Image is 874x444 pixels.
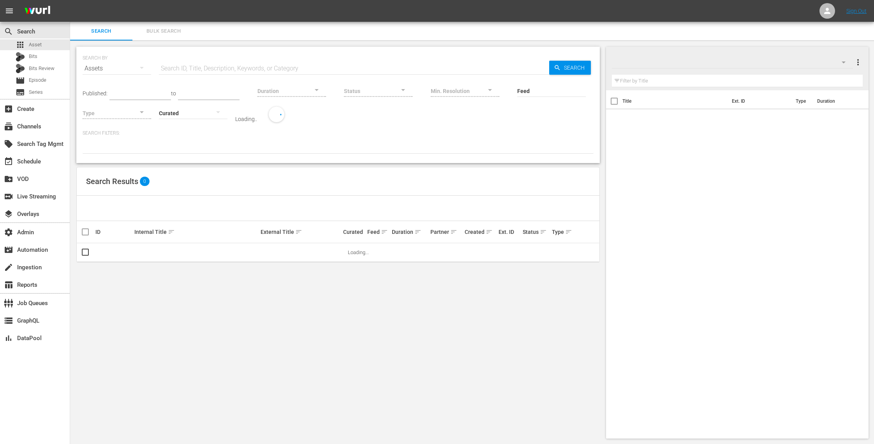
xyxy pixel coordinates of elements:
span: Channels [4,122,13,131]
span: Search Results [86,177,138,186]
th: Title [622,90,727,112]
span: Search [75,27,128,36]
button: more_vert [853,53,863,72]
div: Bits [16,52,25,61]
span: Overlays [4,209,13,219]
span: Episode [16,76,25,85]
span: DataPool [4,333,13,343]
div: Duration [392,227,428,237]
div: Curated [343,229,365,235]
th: Type [791,90,812,112]
span: Schedule [4,157,13,166]
span: Search [4,27,13,36]
span: sort [486,228,493,235]
div: Status [523,227,550,237]
span: Bits [29,53,37,60]
span: Bulk Search [137,27,190,36]
span: Search Tag Mgmt [4,139,13,149]
div: Bits Review [16,64,25,73]
span: GraphQL [4,316,13,325]
span: Episode [29,76,46,84]
th: Ext. ID [727,90,791,112]
span: sort [381,228,388,235]
span: Series [16,88,25,97]
span: Create [4,104,13,114]
span: Job Queues [4,298,13,308]
span: Ingestion [4,263,13,272]
span: Published: [83,90,107,97]
div: Assets [83,58,151,79]
div: ID [95,229,132,235]
button: Search [549,61,591,75]
div: Type [552,227,569,237]
img: ans4CAIJ8jUAAAAAAAAAAAAAAAAAAAAAAAAgQb4GAAAAAAAAAAAAAAAAAAAAAAAAJMjXAAAAAAAAAAAAAAAAAAAAAAAAgAT5G... [19,2,56,20]
span: 0 [140,177,150,186]
span: to [171,90,176,97]
span: menu [5,6,14,16]
div: Partner [430,227,462,237]
th: Duration [812,90,859,112]
a: Sign Out [846,8,867,14]
span: Series [29,88,43,96]
span: Asset [16,40,25,49]
div: External Title [261,227,341,237]
span: Asset [29,41,42,49]
span: Live Streaming [4,192,13,201]
span: sort [168,228,175,235]
span: sort [540,228,547,235]
span: Reports [4,280,13,290]
p: Search Filters: [83,130,594,137]
div: Internal Title [134,227,258,237]
div: Feed [367,227,389,237]
span: sort [565,228,572,235]
span: VOD [4,174,13,184]
span: more_vert [853,58,863,67]
div: Created [465,227,496,237]
span: sort [414,228,421,235]
span: sort [295,228,302,235]
span: sort [450,228,457,235]
div: Ext. ID [499,229,520,235]
span: Automation [4,245,13,254]
span: Bits Review [29,65,55,72]
span: Search [561,61,591,75]
span: Admin [4,228,13,237]
div: Loading.. [235,116,257,122]
span: Loading... [348,249,369,255]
